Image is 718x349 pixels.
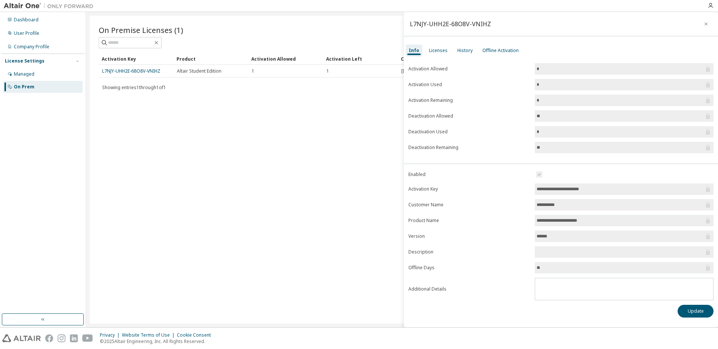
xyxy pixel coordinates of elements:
div: User Profile [14,30,39,36]
label: Product Name [408,218,530,224]
label: Customer Name [408,202,530,208]
span: 1 [326,68,329,74]
div: L7NJY-UHH2E-68O8V-VNIHZ [410,21,491,27]
label: Additional Details [408,286,530,292]
div: Cookie Consent [177,332,215,338]
label: Activation Remaining [408,97,530,103]
img: youtube.svg [82,334,93,342]
img: linkedin.svg [70,334,78,342]
div: Activation Left [326,53,395,65]
img: instagram.svg [58,334,65,342]
div: Creation Date [401,53,672,65]
span: 1 [252,68,254,74]
button: Update [678,305,714,318]
span: On Premise Licenses (1) [99,25,183,35]
label: Activation Used [408,82,530,88]
div: Activation Key [102,53,171,65]
p: © 2025 Altair Engineering, Inc. All Rights Reserved. [100,338,215,345]
div: License Settings [5,58,45,64]
span: Altair Student Edition [177,68,221,74]
div: History [457,48,473,54]
div: Offline Activation [482,48,519,54]
div: Licenses [429,48,448,54]
div: Website Terms of Use [122,332,177,338]
label: Enabled [408,172,530,177]
div: On Prem [14,84,34,90]
img: altair_logo.svg [2,334,41,342]
div: Managed [14,71,34,77]
img: facebook.svg [45,334,53,342]
div: Activation Allowed [251,53,320,65]
label: Description [408,249,530,255]
label: Offline Days [408,265,530,271]
div: Info [409,48,419,54]
div: Product [177,53,245,65]
label: Deactivation Remaining [408,145,530,151]
span: Showing entries 1 through 1 of 1 [102,84,166,91]
img: Altair One [4,2,97,10]
label: Activation Key [408,186,530,192]
a: L7NJY-UHH2E-68O8V-VNIHZ [102,68,160,74]
span: [DATE] 13:23:48 [401,68,435,74]
label: Activation Allowed [408,66,530,72]
div: Privacy [100,332,122,338]
label: Deactivation Used [408,129,530,135]
label: Version [408,233,530,239]
label: Deactivation Allowed [408,113,530,119]
div: Company Profile [14,44,49,50]
div: Dashboard [14,17,39,23]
